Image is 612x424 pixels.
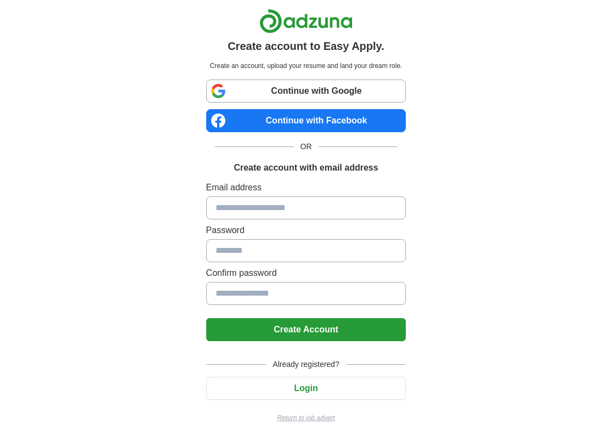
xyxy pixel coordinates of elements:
h1: Create account to Easy Apply. [228,38,384,54]
label: Confirm password [206,267,406,280]
h1: Create account with email address [234,161,378,174]
button: Login [206,377,406,400]
a: Continue with Google [206,80,406,103]
a: Login [206,383,406,393]
label: Password [206,224,406,237]
span: Already registered? [266,359,345,370]
a: Return to job advert [206,413,406,423]
a: Continue with Facebook [206,109,406,132]
label: Email address [206,181,406,194]
p: Create an account, upload your resume and land your dream role. [208,61,404,71]
img: Adzuna logo [259,9,353,33]
button: Create Account [206,318,406,341]
span: OR [294,141,319,152]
